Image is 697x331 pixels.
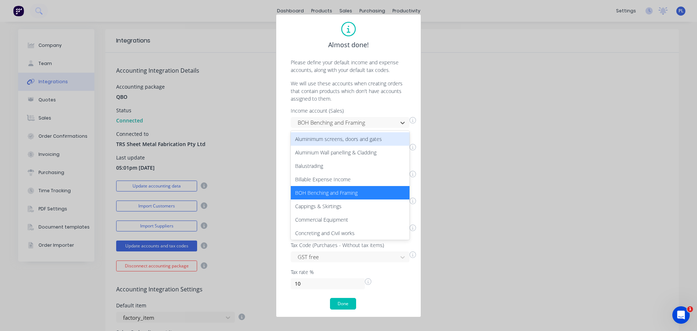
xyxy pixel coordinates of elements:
[672,306,690,324] iframe: Intercom live chat
[291,199,409,213] div: Cappings & Skirtings
[328,40,369,50] span: Almost done!
[291,186,409,199] div: BOH Benching and Framing
[687,306,693,312] span: 1
[284,80,413,102] p: We will use these accounts when creating orders that contain products which don't have accounts a...
[291,132,409,146] div: Aluminimum screens, doors and gates
[13,5,24,16] img: Factory
[291,159,409,173] div: Balustrading
[291,243,416,248] div: Tax Code (Purchases - Without tax items)
[284,58,413,74] p: Please define your default income and expense accounts, along with your default tax codes.
[291,108,416,113] div: Income account (Sales)
[291,270,371,275] div: Tax rate %
[291,226,409,240] div: Concreting and Civil works
[291,173,409,186] div: Billable Expense Income
[330,298,356,310] button: Done
[291,213,409,226] div: Commercial Equipment
[291,146,409,159] div: Aluminium Wall panelling & Cladding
